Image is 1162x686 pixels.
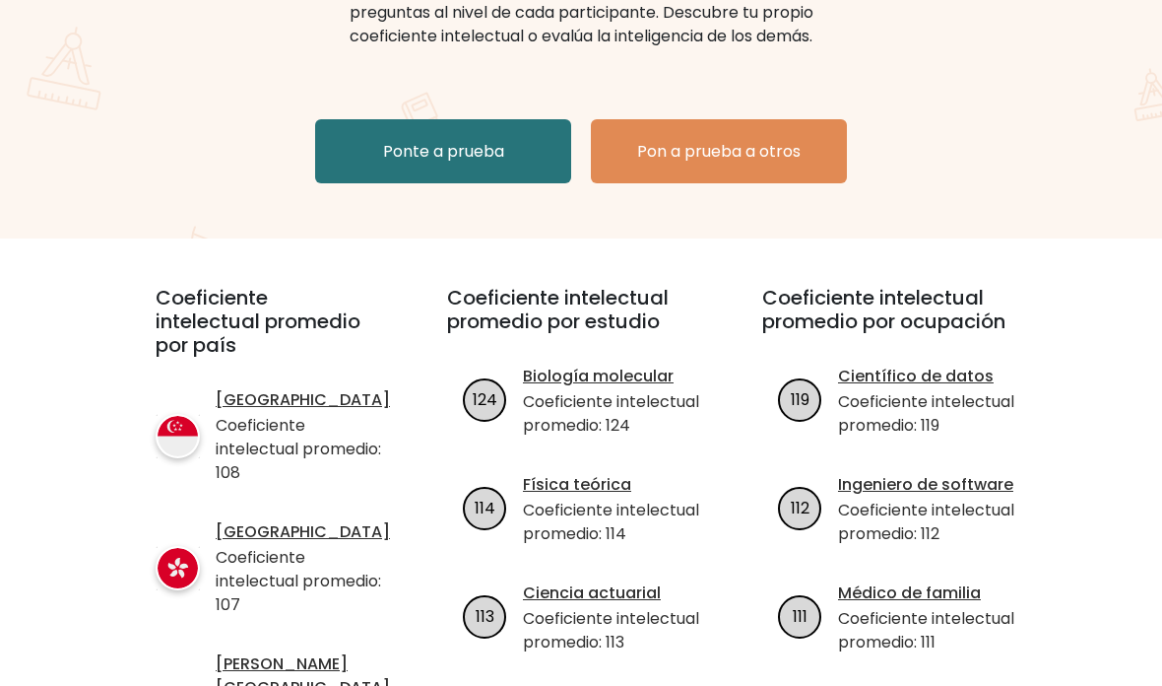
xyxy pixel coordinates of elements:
[315,119,571,183] a: Ponte a prueba
[637,140,801,163] font: Pon a prueba a otros
[838,390,1014,437] font: Coeficiente intelectual promedio: 119
[216,520,390,544] a: [GEOGRAPHIC_DATA]
[216,520,390,543] font: [GEOGRAPHIC_DATA]
[447,284,669,335] font: Coeficiente intelectual promedio por estudio
[523,499,699,545] font: Coeficiente intelectual promedio: 114
[838,365,1030,388] a: Científico de datos
[791,388,809,411] text: 119
[156,284,360,359] font: Coeficiente intelectual promedio por país
[838,582,981,604] font: Médico de familia
[523,473,715,497] a: Física teórica
[523,607,699,653] font: Coeficiente intelectual promedio: 113
[591,119,847,183] a: Pon a prueba a otros
[838,473,1030,497] a: Ingeniero de software
[523,473,631,496] font: Física teórica
[793,605,807,628] text: 111
[216,388,390,411] font: [GEOGRAPHIC_DATA]
[216,546,381,616] font: Coeficiente intelectual promedio: 107
[475,497,495,519] text: 114
[523,582,661,604] font: Ciencia actuarial
[523,582,715,605] a: Ciencia actuarial
[476,605,494,628] text: 113
[838,582,1030,605] a: Médico de familia
[523,390,699,437] font: Coeficiente intelectual promedio: 124
[838,607,1014,653] font: Coeficiente intelectual promedio: 111
[473,388,497,411] text: 124
[383,140,504,163] font: Ponte a prueba
[523,365,715,388] a: Biología molecular
[838,473,1013,496] font: Ingeniero de software
[156,546,200,590] img: país
[838,499,1014,545] font: Coeficiente intelectual promedio: 112
[216,388,390,412] a: [GEOGRAPHIC_DATA]
[523,365,674,387] font: Biología molecular
[216,414,381,484] font: Coeficiente intelectual promedio: 108
[156,414,200,458] img: país
[791,497,809,519] text: 112
[838,365,994,387] font: Científico de datos
[762,284,1005,335] font: Coeficiente intelectual promedio por ocupación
